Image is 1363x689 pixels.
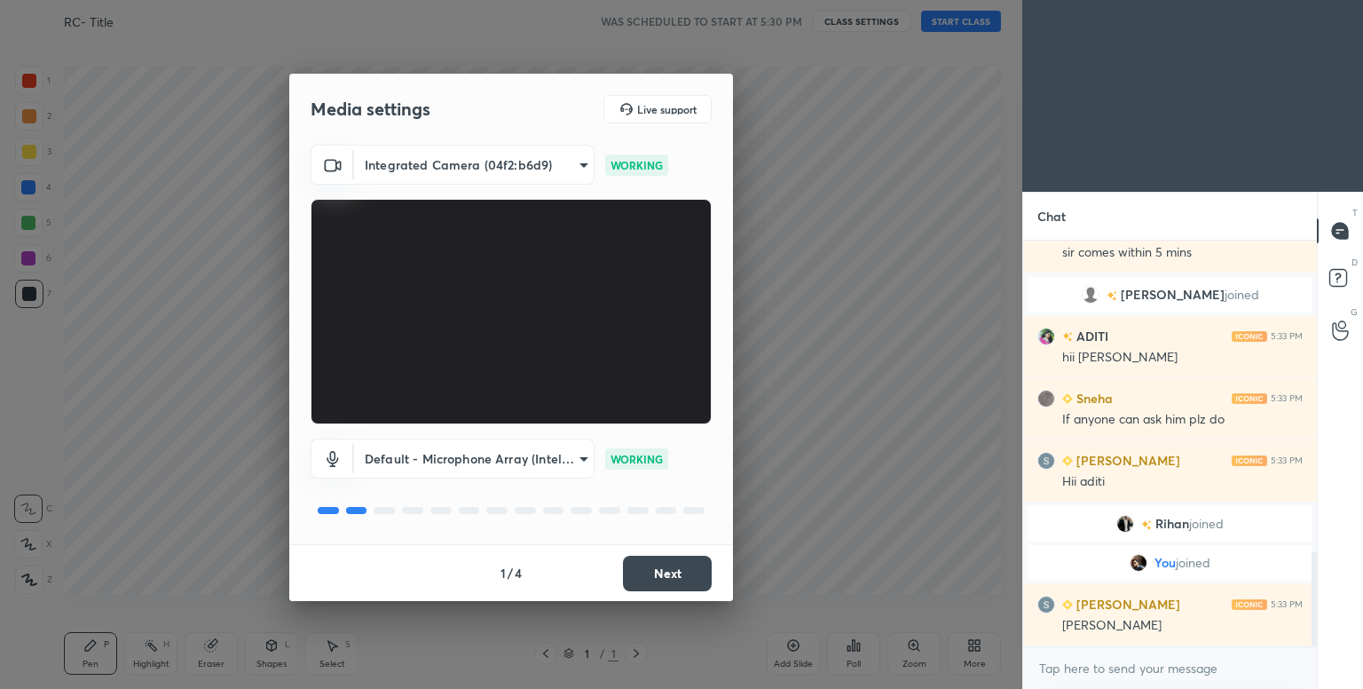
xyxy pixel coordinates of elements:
[1073,389,1113,408] h6: Sneha
[1271,455,1303,466] div: 5:33 PM
[1023,241,1317,646] div: grid
[1351,305,1358,319] p: G
[1073,327,1108,345] h6: ADITI
[611,157,663,173] p: WORKING
[1130,554,1147,572] img: a32ffa1e50e8473990e767c0591ae111.jpg
[1176,556,1210,570] span: joined
[1062,617,1303,635] div: [PERSON_NAME]
[1082,286,1099,304] img: default.png
[637,104,697,115] h5: Live support
[1351,256,1358,269] p: D
[1062,455,1073,466] img: Learner_Badge_beginner_1_8b307cf2a0.svg
[1037,596,1055,614] img: 3
[1232,455,1267,466] img: iconic-light.a09c19a4.png
[1037,328,1055,345] img: 53fb57fa368f4b4cb81e86bd27dc8ad4.png
[1073,451,1180,470] h6: [PERSON_NAME]
[1037,452,1055,470] img: 3
[1271,393,1303,404] div: 5:33 PM
[623,556,712,591] button: Next
[1352,206,1358,219] p: T
[1141,520,1152,530] img: no-rating-badge.077c3623.svg
[354,145,595,185] div: Integrated Camera (04f2:b6d9)
[1116,515,1134,533] img: f05efd8e37d84bc49ed75073cd22d1e8.jpg
[1062,244,1303,262] div: sir comes within 5 mins
[1232,393,1267,404] img: iconic-light.a09c19a4.png
[508,564,513,582] h4: /
[354,439,595,479] div: Integrated Camera (04f2:b6d9)
[1271,599,1303,610] div: 5:33 PM
[1062,393,1073,404] img: Learner_Badge_beginner_1_8b307cf2a0.svg
[1155,517,1189,531] span: Rihan
[1062,332,1073,342] img: no-rating-badge.077c3623.svg
[1189,517,1224,531] span: joined
[1062,599,1073,610] img: Learner_Badge_beginner_1_8b307cf2a0.svg
[1232,331,1267,342] img: iconic-light.a09c19a4.png
[1107,291,1117,301] img: no-rating-badge.077c3623.svg
[1073,595,1180,614] h6: [PERSON_NAME]
[311,98,430,121] h2: Media settings
[500,564,506,582] h4: 1
[611,451,663,467] p: WORKING
[1062,349,1303,367] div: hii [PERSON_NAME]
[515,564,522,582] h4: 4
[1154,556,1176,570] span: You
[1062,473,1303,491] div: Hii aditi
[1037,390,1055,408] img: 8f3196fabe974168b77d08ac03fc87a1.jpg
[1225,288,1259,302] span: joined
[1121,288,1225,302] span: [PERSON_NAME]
[1062,411,1303,429] div: If anyone can ask him plz do
[1232,599,1267,610] img: iconic-light.a09c19a4.png
[1023,193,1080,240] p: Chat
[1271,331,1303,342] div: 5:33 PM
